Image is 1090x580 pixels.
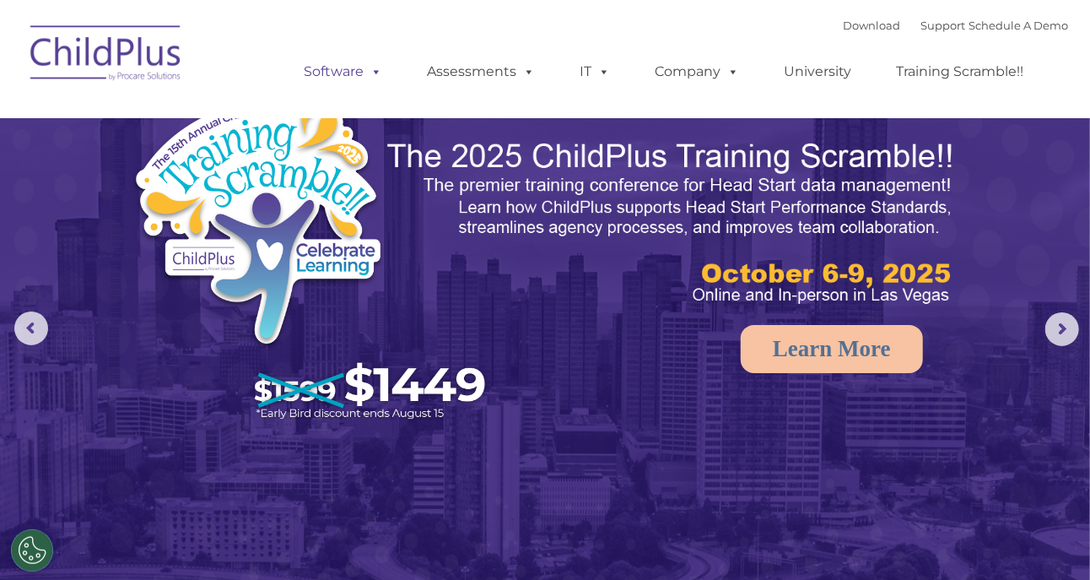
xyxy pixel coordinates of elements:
span: Last name [235,111,286,124]
a: Assessments [410,55,552,89]
font: | [843,19,1068,32]
a: Learn More [741,325,923,373]
button: Cookies Settings [11,529,53,572]
a: Training Scramble!! [879,55,1040,89]
span: Phone number [235,181,306,193]
a: Download [843,19,900,32]
a: Software [287,55,399,89]
a: Schedule A Demo [969,19,1068,32]
a: Support [920,19,965,32]
iframe: Chat Widget [815,398,1090,580]
a: University [767,55,868,89]
a: Company [638,55,756,89]
img: ChildPlus by Procare Solutions [22,14,191,98]
a: IT [563,55,627,89]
